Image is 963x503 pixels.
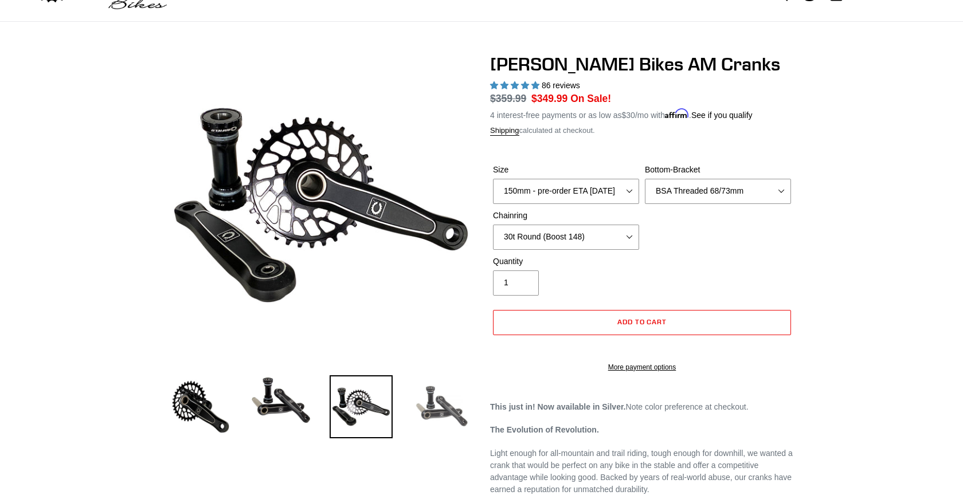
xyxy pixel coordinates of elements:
[490,126,519,136] a: Shipping
[490,81,542,90] span: 4.97 stars
[570,91,611,106] span: On Sale!
[493,256,639,268] label: Quantity
[490,125,794,136] div: calculated at checkout.
[493,164,639,176] label: Size
[665,109,689,119] span: Affirm
[169,375,232,438] img: Load image into Gallery viewer, Canfield Bikes AM Cranks
[691,111,753,120] a: See if you qualify - Learn more about Affirm Financing (opens in modal)
[490,107,753,121] p: 4 interest-free payments or as low as /mo with .
[542,81,580,90] span: 86 reviews
[249,375,312,426] img: Load image into Gallery viewer, Canfield Cranks
[490,401,794,413] p: Note color preference at checkout.
[493,310,791,335] button: Add to cart
[490,447,794,496] p: Light enough for all-mountain and trail riding, tough enough for downhill, we wanted a crank that...
[622,111,635,120] span: $30
[490,402,626,411] strong: This just in! Now available in Silver.
[490,53,794,75] h1: [PERSON_NAME] Bikes AM Cranks
[490,93,526,104] s: $359.99
[490,425,599,434] strong: The Evolution of Revolution.
[617,317,667,326] span: Add to cart
[330,375,393,438] img: Load image into Gallery viewer, Canfield Bikes AM Cranks
[493,362,791,372] a: More payment options
[645,164,791,176] label: Bottom-Bracket
[531,93,567,104] span: $349.99
[493,210,639,222] label: Chainring
[410,375,473,438] img: Load image into Gallery viewer, CANFIELD-AM_DH-CRANKS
